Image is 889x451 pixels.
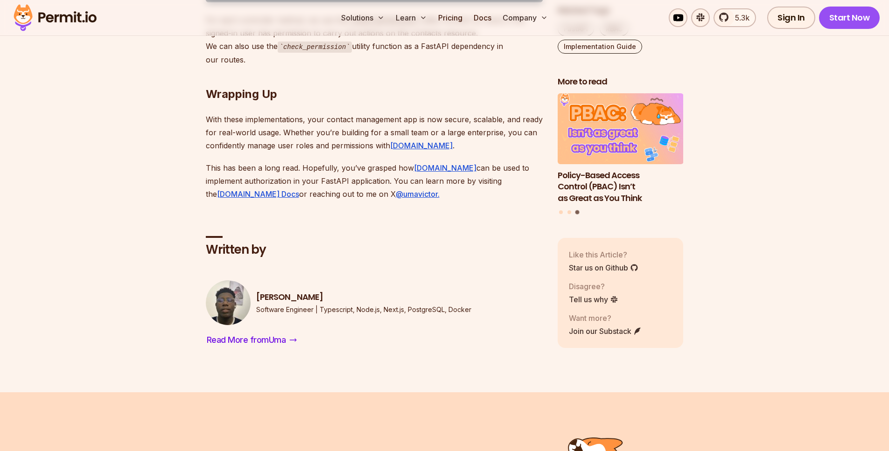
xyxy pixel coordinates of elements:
[206,49,543,102] h2: Wrapping Up
[256,305,471,314] p: Software Engineer | Typescript, Node.js, Next.js, PostgreSQL, Docker
[767,7,815,29] a: Sign In
[819,7,880,29] a: Start Now
[206,113,543,152] p: With these implementations, your contact management app is now secure, scalable, and ready for re...
[558,169,684,204] h3: Policy-Based Access Control (PBAC) Isn’t as Great as You Think
[714,8,756,27] a: 5.3k
[558,76,684,88] h2: More to read
[256,291,471,303] h3: [PERSON_NAME]
[206,14,543,66] p: For each controller method, we use the utility function to check if the signed-in user has permis...
[9,2,101,34] img: Permit logo
[390,141,453,150] a: [DOMAIN_NAME]
[206,242,543,258] h2: Written by
[499,8,552,27] button: Company
[206,161,543,201] p: This has been a long read. Hopefully, you’ve grasped how can be used to implement authorization i...
[559,210,563,214] button: Go to slide 1
[575,210,580,214] button: Go to slide 3
[569,249,638,260] p: Like this Article?
[729,12,749,23] span: 5.3k
[206,333,298,347] a: Read More fromUma
[434,8,466,27] a: Pricing
[558,93,684,204] li: 3 of 3
[558,93,684,204] a: Policy-Based Access Control (PBAC) Isn’t as Great as You ThinkPolicy-Based Access Control (PBAC) ...
[392,8,431,27] button: Learn
[207,333,286,347] span: Read More from Uma
[470,8,495,27] a: Docs
[569,325,642,336] a: Join our Substack
[396,189,440,199] a: @umavictor.
[567,210,571,214] button: Go to slide 2
[217,189,299,199] a: [DOMAIN_NAME] Docs
[558,93,684,164] img: Policy-Based Access Control (PBAC) Isn’t as Great as You Think
[337,8,388,27] button: Solutions
[569,280,618,291] p: Disagree?
[206,280,251,325] img: Uma Victor
[569,312,642,323] p: Want more?
[558,93,684,215] div: Posts
[558,40,642,54] a: Implementation Guide
[569,293,618,305] a: Tell us why
[278,42,352,53] code: check_permission
[569,262,638,273] a: Star us on Github
[414,163,476,173] a: [DOMAIN_NAME]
